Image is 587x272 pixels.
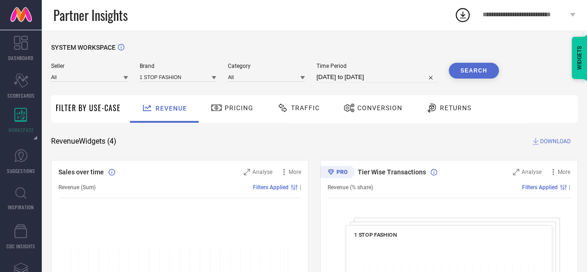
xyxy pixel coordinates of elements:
span: Revenue Widgets ( 4 ) [51,137,116,146]
button: Search [449,63,499,79]
span: Revenue [155,105,187,112]
span: INSPIRATION [8,204,34,211]
span: DASHBOARD [8,54,33,61]
span: Tier Wise Transactions [358,168,426,176]
span: 1 STOP FASHION [354,232,397,238]
span: Analyse [252,169,272,175]
span: Conversion [357,104,402,112]
span: Partner Insights [53,6,128,25]
span: | [569,184,570,191]
div: Open download list [454,7,471,23]
span: Filter By Use-Case [56,102,121,113]
span: Revenue (% share) [328,184,373,191]
span: DOWNLOAD [540,137,571,146]
span: Analyse [522,169,542,175]
span: Pricing [225,104,253,112]
span: SUGGESTIONS [7,167,35,174]
span: CDC INSIGHTS [6,243,35,250]
span: SYSTEM WORKSPACE [51,44,116,51]
span: More [558,169,570,175]
span: Category [228,63,305,69]
span: More [289,169,301,175]
span: SCORECARDS [7,92,35,99]
span: Traffic [291,104,320,112]
span: Returns [440,104,471,112]
span: | [300,184,301,191]
svg: Zoom [513,169,519,175]
span: Sales over time [58,168,104,176]
svg: Zoom [244,169,250,175]
input: Select time period [316,72,437,83]
div: Premium [320,166,355,180]
span: Brand [140,63,217,69]
span: WORKSPACE [8,126,34,133]
span: Filters Applied [522,184,558,191]
span: Time Period [316,63,437,69]
span: Revenue (Sum) [58,184,96,191]
span: Seller [51,63,128,69]
span: Filters Applied [253,184,289,191]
